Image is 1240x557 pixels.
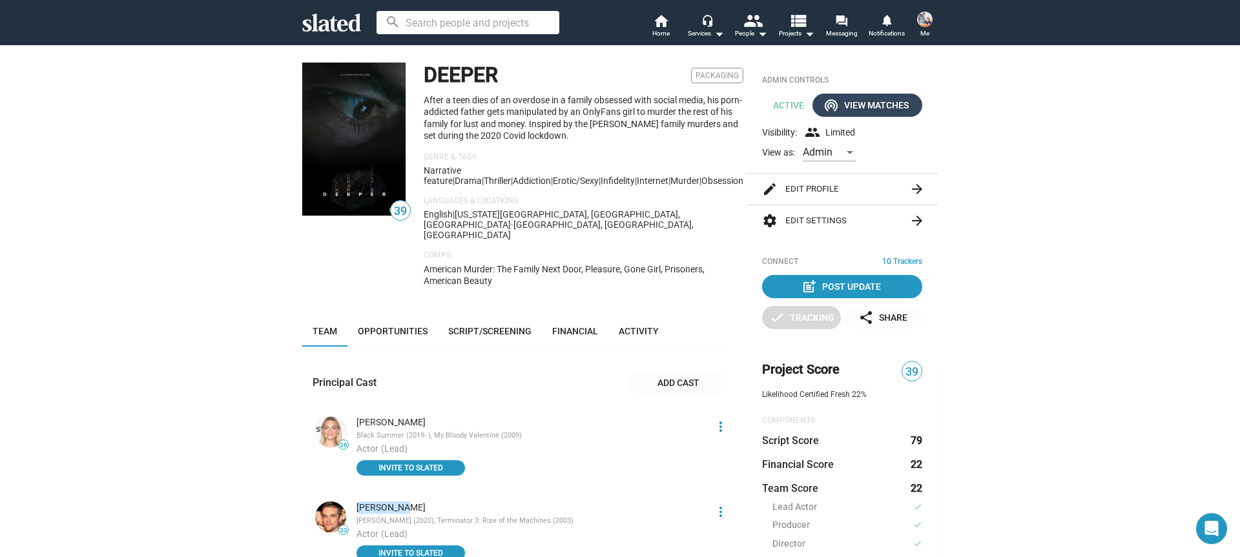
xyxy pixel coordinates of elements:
span: | [599,176,601,186]
span: Opportunities [358,326,428,336]
div: Visibility: Limited [762,125,922,140]
span: 33 [339,527,348,534]
mat-icon: settings [762,213,778,228]
button: Nathan ThomasMe [909,9,940,43]
p: Languages & Locations [424,196,743,207]
mat-icon: more_vert [713,504,728,520]
dd: 22 [910,481,922,495]
dt: Financial Score [762,458,834,471]
span: Activity [619,326,659,336]
span: Lead Actor [772,501,817,514]
span: Notifications [869,26,905,41]
span: | [453,176,455,186]
mat-icon: check [913,519,922,531]
a: Messaging [819,13,864,41]
span: Me [920,26,929,41]
a: Team [302,316,347,347]
div: Tracking [769,306,834,329]
span: Project Score [762,361,840,378]
a: Script/Screening [438,316,542,347]
mat-icon: group [805,125,820,140]
div: Post Update [804,275,881,298]
span: Team [313,326,337,336]
mat-icon: notifications [880,14,893,26]
p: Genre & Tags [424,152,743,163]
span: Director [772,538,805,551]
span: | [699,176,701,186]
mat-icon: people [743,11,762,30]
span: · [511,219,513,230]
span: [US_STATE][GEOGRAPHIC_DATA], [GEOGRAPHIC_DATA], [GEOGRAPHIC_DATA] [424,209,680,230]
span: Narrative feature [424,165,461,186]
input: Search people and projects [377,11,559,34]
dt: Team Score [762,481,818,495]
dt: Script Score [762,434,819,447]
mat-icon: arrow_drop_down [801,26,817,41]
div: COMPONENTS [762,416,922,426]
span: | [668,176,670,186]
button: Edit Profile [762,174,922,205]
span: 10 Trackers [882,257,922,267]
div: [PERSON_NAME] [356,501,705,514]
mat-icon: arrow_drop_down [711,26,727,41]
span: INVITE TO SLATED [364,461,457,474]
mat-icon: forum [835,14,847,26]
button: Edit Settings [762,205,922,236]
button: People [728,13,774,41]
div: View Matches [826,94,909,117]
span: | [635,176,637,186]
div: Services [688,26,724,41]
p: Comps [424,250,743,261]
span: Admin [803,146,832,158]
button: Share [843,306,922,329]
span: 36 [339,441,348,449]
div: Open Intercom Messenger [1196,513,1227,544]
mat-icon: check [913,501,922,513]
span: Producer [772,519,810,532]
button: Post Update [762,275,922,298]
span: (Lead) [381,529,408,539]
mat-icon: share [858,310,874,325]
div: Connect [762,257,922,267]
span: Drama [455,176,482,186]
span: | [551,176,553,186]
a: Home [638,13,683,41]
div: Share [858,306,907,329]
span: Add cast [638,371,718,394]
span: Active [762,94,824,117]
span: Actor [356,443,378,454]
img: Nathan Thomas [917,12,933,27]
a: Opportunities [347,316,438,347]
div: Likelihood Certified Fresh 22% [762,390,922,400]
mat-icon: arrow_forward [909,181,925,197]
span: View as: [762,147,795,159]
a: Financial [542,316,608,347]
span: Actor [356,529,378,539]
span: infidelity [601,176,635,186]
button: Services [683,13,728,41]
span: erotic/sexy [553,176,599,186]
mat-icon: view_list [789,11,807,30]
mat-icon: check [769,310,785,325]
span: Script/Screening [448,326,532,336]
div: [PERSON_NAME] [356,416,705,429]
span: Projects [779,26,814,41]
mat-icon: post_add [801,279,817,294]
img: DEEPER [302,63,406,216]
span: murder [670,176,699,186]
div: Black Summer (2019- ), My Bloody Valentine (2009) [356,431,705,441]
mat-icon: edit [762,181,778,197]
span: | [453,209,455,219]
button: View Matches [812,94,922,117]
img: Nick Stahl [315,501,346,532]
img: Jaime King [315,416,346,447]
span: Packaging [691,68,743,83]
span: Home [652,26,670,41]
button: INVITE TO SLATED [356,460,465,476]
dd: 22 [910,458,922,471]
mat-icon: headset_mic [701,14,713,26]
p: American Murder: The Family Next Door, Pleasure, Gone Girl, Prisoners, American Beauty [424,263,743,287]
mat-icon: check [913,538,922,550]
dd: 79 [910,434,922,447]
div: [PERSON_NAME] (2020), Terminator 3: Rise of the Machines (2003) [356,516,705,526]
